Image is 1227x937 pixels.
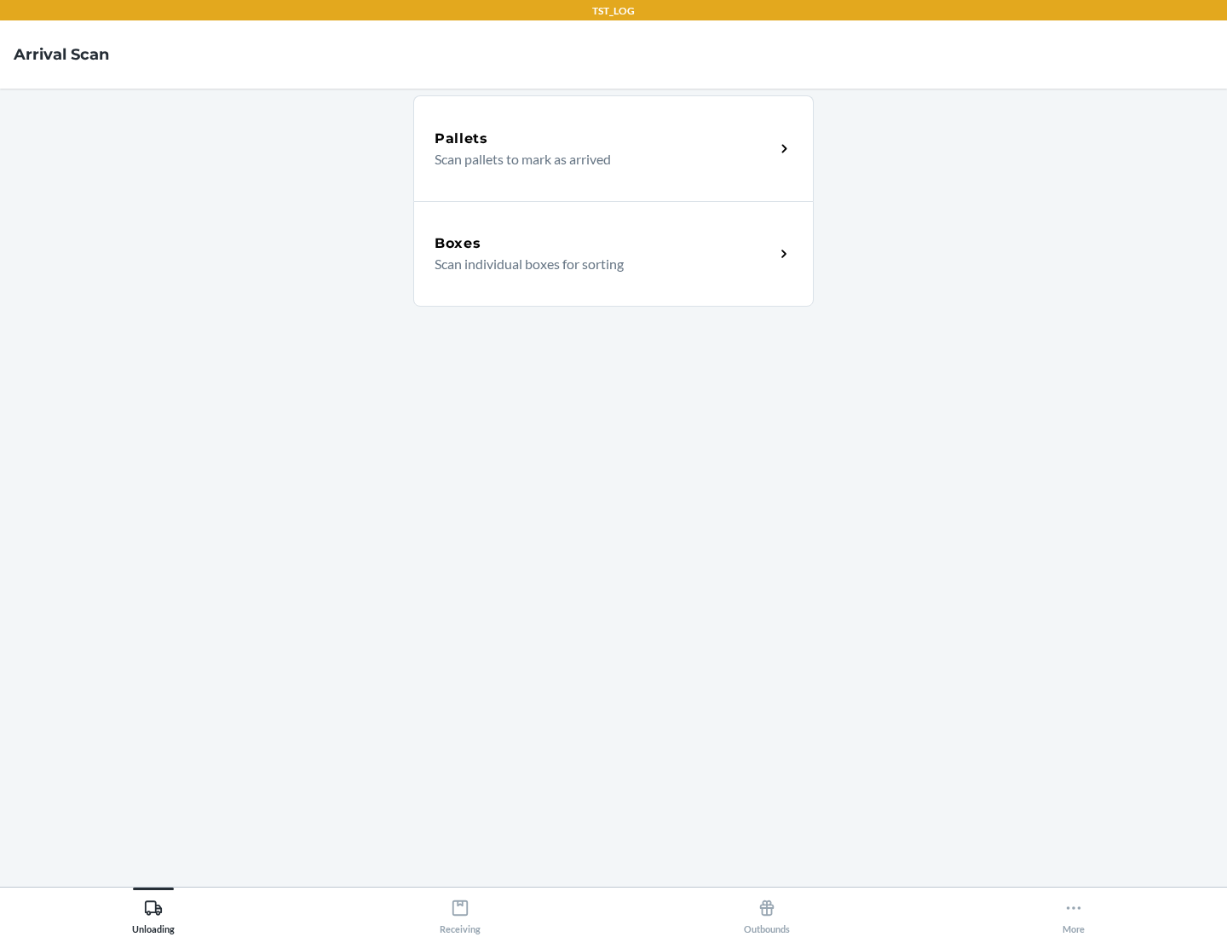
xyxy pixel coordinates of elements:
h5: Boxes [435,233,481,254]
div: Outbounds [744,892,790,934]
div: Unloading [132,892,175,934]
div: More [1063,892,1085,934]
p: Scan pallets to mark as arrived [435,149,761,170]
div: Receiving [440,892,481,934]
a: PalletsScan pallets to mark as arrived [413,95,814,201]
a: BoxesScan individual boxes for sorting [413,201,814,307]
h4: Arrival Scan [14,43,109,66]
button: Outbounds [613,888,920,934]
p: Scan individual boxes for sorting [435,254,761,274]
button: More [920,888,1227,934]
button: Receiving [307,888,613,934]
p: TST_LOG [592,3,635,19]
h5: Pallets [435,129,488,149]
